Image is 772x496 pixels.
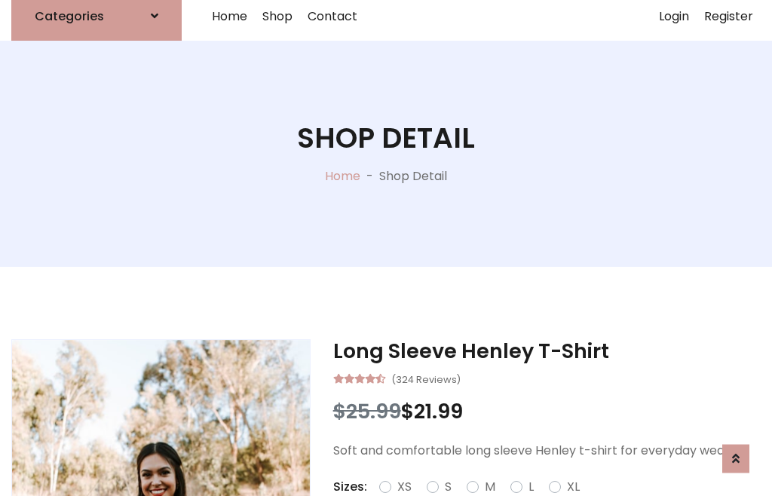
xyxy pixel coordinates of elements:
[333,478,367,496] p: Sizes:
[325,167,360,185] a: Home
[485,478,495,496] label: M
[35,9,104,23] h6: Categories
[379,167,447,185] p: Shop Detail
[391,369,461,387] small: (324 Reviews)
[397,478,412,496] label: XS
[297,121,475,155] h1: Shop Detail
[333,339,761,363] h3: Long Sleeve Henley T-Shirt
[333,442,761,460] p: Soft and comfortable long sleeve Henley t-shirt for everyday wear.
[360,167,379,185] p: -
[414,397,463,425] span: 21.99
[567,478,580,496] label: XL
[445,478,452,496] label: S
[333,397,401,425] span: $25.99
[333,400,761,424] h3: $
[528,478,534,496] label: L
